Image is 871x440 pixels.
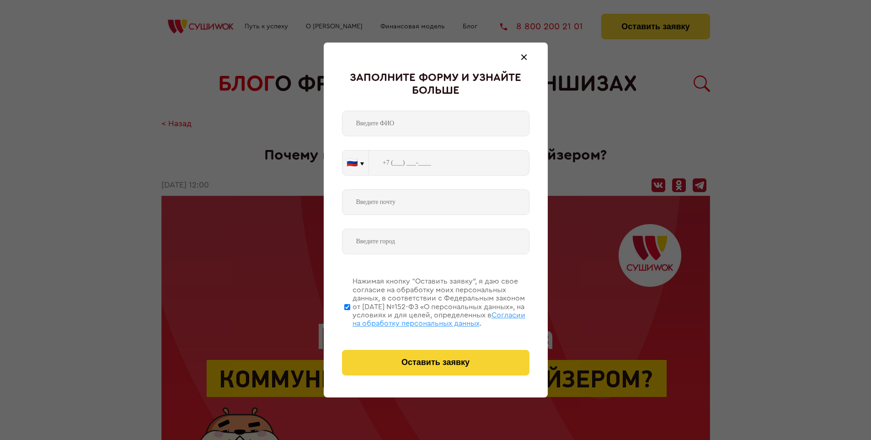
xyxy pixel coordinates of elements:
input: Введите ФИО [342,111,529,136]
button: 🇷🇺 [342,150,369,175]
div: Нажимая кнопку “Оставить заявку”, я даю свое согласие на обработку моих персональных данных, в со... [353,277,529,327]
input: Введите город [342,229,529,254]
input: Введите почту [342,189,529,215]
button: Оставить заявку [342,350,529,376]
span: Согласии на обработку персональных данных [353,311,525,327]
input: +7 (___) ___-____ [369,150,529,176]
div: Заполните форму и узнайте больше [342,72,529,97]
